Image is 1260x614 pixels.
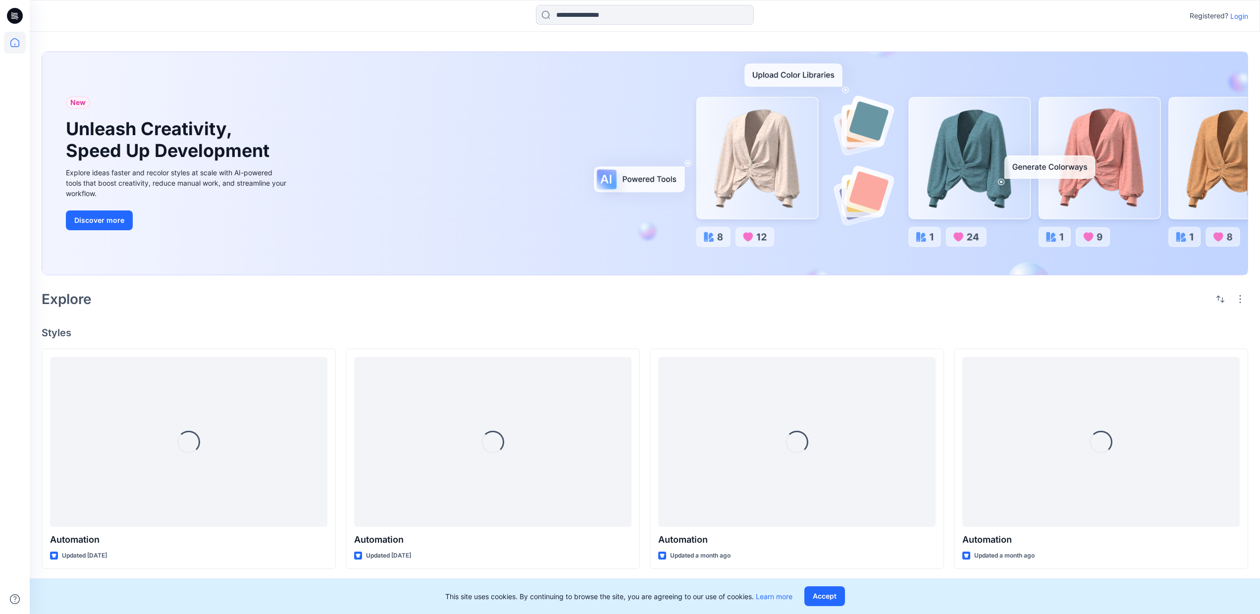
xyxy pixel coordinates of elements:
div: Explore ideas faster and recolor styles at scale with AI-powered tools that boost creativity, red... [66,167,289,199]
h2: Explore [42,291,92,307]
a: Learn more [756,592,792,601]
p: Updated [DATE] [62,551,107,561]
p: Updated a month ago [670,551,731,561]
p: Updated a month ago [974,551,1035,561]
p: Automation [962,533,1240,547]
span: New [70,97,86,108]
p: This site uses cookies. By continuing to browse the site, you are agreeing to our use of cookies. [445,591,792,602]
p: Registered? [1190,10,1228,22]
h1: Unleash Creativity, Speed Up Development [66,118,274,161]
p: Automation [354,533,631,547]
button: Accept [804,586,845,606]
p: Login [1230,11,1248,21]
h4: Styles [42,327,1248,339]
p: Updated [DATE] [366,551,411,561]
button: Discover more [66,210,133,230]
p: Automation [50,533,327,547]
p: Automation [658,533,936,547]
a: Discover more [66,210,289,230]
